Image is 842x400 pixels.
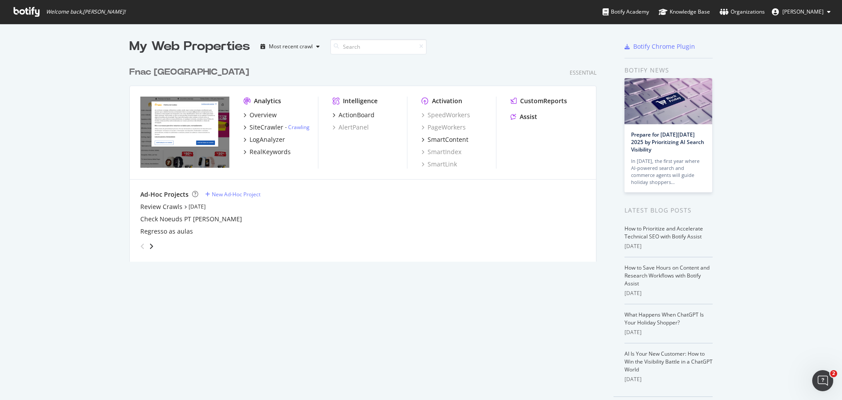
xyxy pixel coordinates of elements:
[428,135,468,144] div: SmartContent
[624,205,713,215] div: Latest Blog Posts
[624,225,703,240] a: How to Prioritize and Accelerate Technical SEO with Botify Assist
[624,289,713,297] div: [DATE]
[250,148,291,156] div: RealKeywords
[520,97,567,105] div: CustomReports
[633,42,695,51] div: Botify Chrome Plugin
[330,39,427,54] input: Search
[421,160,457,169] a: SmartLink
[812,370,833,391] iframe: Intercom live chat
[659,7,710,16] div: Knowledge Base
[421,123,466,132] a: PageWorkers
[421,135,468,144] a: SmartContent
[129,66,249,79] div: Fnac [GEOGRAPHIC_DATA]
[129,66,253,79] a: Fnac [GEOGRAPHIC_DATA]
[243,135,285,144] a: LogAnalyzer
[603,7,649,16] div: Botify Academy
[148,242,154,251] div: angle-right
[285,123,310,131] div: -
[782,8,824,15] span: Patrícia Leal
[765,5,838,19] button: [PERSON_NAME]
[140,215,242,223] a: Check Noeuds PT [PERSON_NAME]
[243,123,310,132] a: SiteCrawler- Crawling
[129,38,250,55] div: My Web Properties
[520,112,537,121] div: Assist
[830,370,837,377] span: 2
[624,242,713,250] div: [DATE]
[421,111,470,119] a: SpeedWorkers
[624,328,713,336] div: [DATE]
[421,148,461,156] a: SmartIndex
[212,191,260,198] div: New Ad-Hoc Project
[140,202,182,211] a: Review Crawls
[624,78,712,124] img: Prepare for Black Friday 2025 by Prioritizing AI Search Visibility
[624,350,713,373] a: AI Is Your New Customer: How to Win the Visibility Battle in a ChatGPT World
[339,111,375,119] div: ActionBoard
[189,203,206,210] a: [DATE]
[250,111,277,119] div: Overview
[250,123,283,132] div: SiteCrawler
[332,123,369,132] a: AlertPanel
[624,65,713,75] div: Botify news
[631,131,704,153] a: Prepare for [DATE][DATE] 2025 by Prioritizing AI Search Visibility
[510,97,567,105] a: CustomReports
[624,311,704,326] a: What Happens When ChatGPT Is Your Holiday Shopper?
[250,135,285,144] div: LogAnalyzer
[570,69,596,76] div: Essential
[205,191,260,198] a: New Ad-Hoc Project
[243,111,277,119] a: Overview
[254,97,281,105] div: Analytics
[631,158,706,186] div: In [DATE], the first year where AI-powered search and commerce agents will guide holiday shoppers…
[288,123,310,131] a: Crawling
[332,111,375,119] a: ActionBoard
[432,97,462,105] div: Activation
[720,7,765,16] div: Organizations
[343,97,378,105] div: Intelligence
[624,42,695,51] a: Botify Chrome Plugin
[137,239,148,253] div: angle-left
[510,112,537,121] a: Assist
[140,227,193,236] a: Regresso as aulas
[129,55,603,262] div: grid
[269,44,313,49] div: Most recent crawl
[46,8,125,15] span: Welcome back, [PERSON_NAME] !
[140,97,229,168] img: www.fnac.pt
[624,375,713,383] div: [DATE]
[624,264,710,287] a: How to Save Hours on Content and Research Workflows with Botify Assist
[243,148,291,156] a: RealKeywords
[257,40,323,54] button: Most recent crawl
[140,190,189,199] div: Ad-Hoc Projects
